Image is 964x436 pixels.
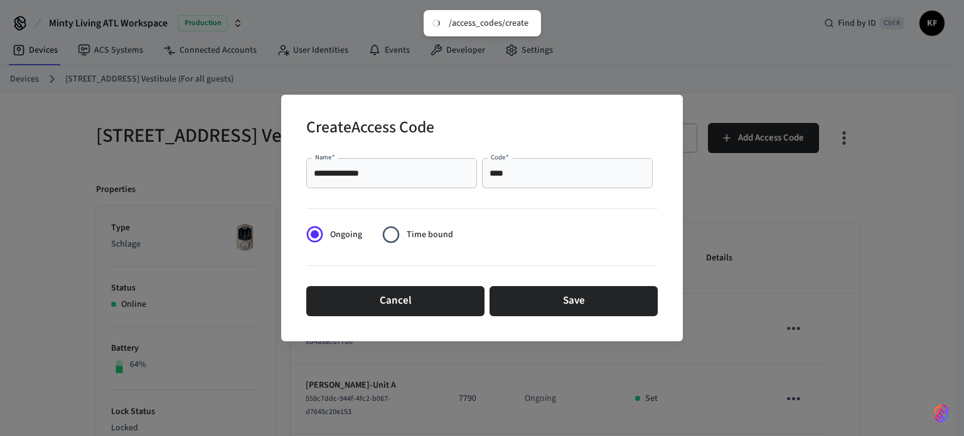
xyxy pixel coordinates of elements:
label: Name [315,152,335,162]
h2: Create Access Code [306,110,434,148]
span: Time bound [407,228,453,242]
img: SeamLogoGradient.69752ec5.svg [934,403,949,423]
span: Ongoing [330,228,362,242]
button: Save [490,286,658,316]
div: /access_codes/create [449,18,528,29]
label: Code [491,152,509,162]
button: Cancel [306,286,485,316]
